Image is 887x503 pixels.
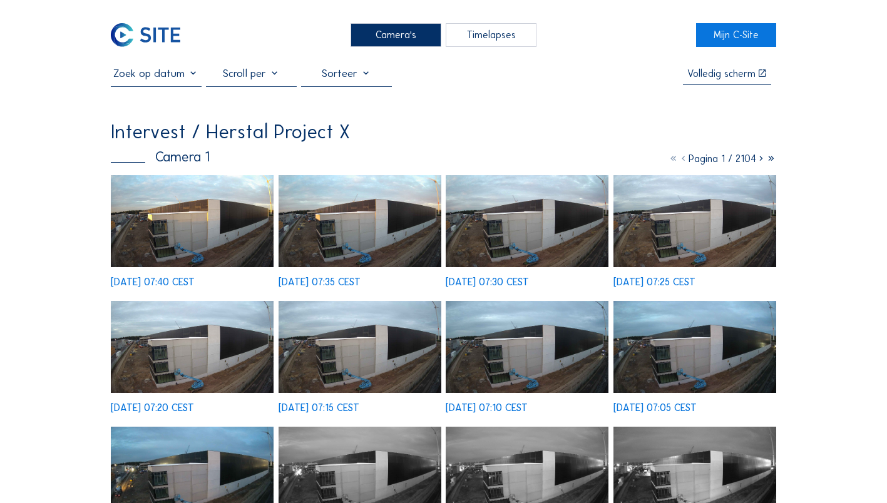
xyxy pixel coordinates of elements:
[111,23,180,46] img: C-SITE Logo
[111,122,350,141] div: Intervest / Herstal Project X
[446,175,608,267] img: image_53356045
[279,301,441,393] img: image_53355576
[613,277,695,287] div: [DATE] 07:25 CEST
[446,23,536,46] div: Timelapses
[279,277,361,287] div: [DATE] 07:35 CEST
[111,403,194,413] div: [DATE] 07:20 CEST
[613,301,776,393] img: image_53355272
[613,403,697,413] div: [DATE] 07:05 CEST
[687,69,756,79] div: Volledig scherm
[111,23,191,46] a: C-SITE Logo
[446,403,528,413] div: [DATE] 07:10 CEST
[111,175,274,267] img: image_53356260
[696,23,776,46] a: Mijn C-Site
[613,175,776,267] img: image_53355887
[279,175,441,267] img: image_53356117
[446,277,529,287] div: [DATE] 07:30 CEST
[111,277,195,287] div: [DATE] 07:40 CEST
[111,301,274,393] img: image_53355723
[111,150,210,164] div: Camera 1
[111,67,202,80] input: Zoek op datum 󰅀
[446,301,608,393] img: image_53355418
[279,403,359,413] div: [DATE] 07:15 CEST
[351,23,441,46] div: Camera's
[689,153,756,165] span: Pagina 1 / 2104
